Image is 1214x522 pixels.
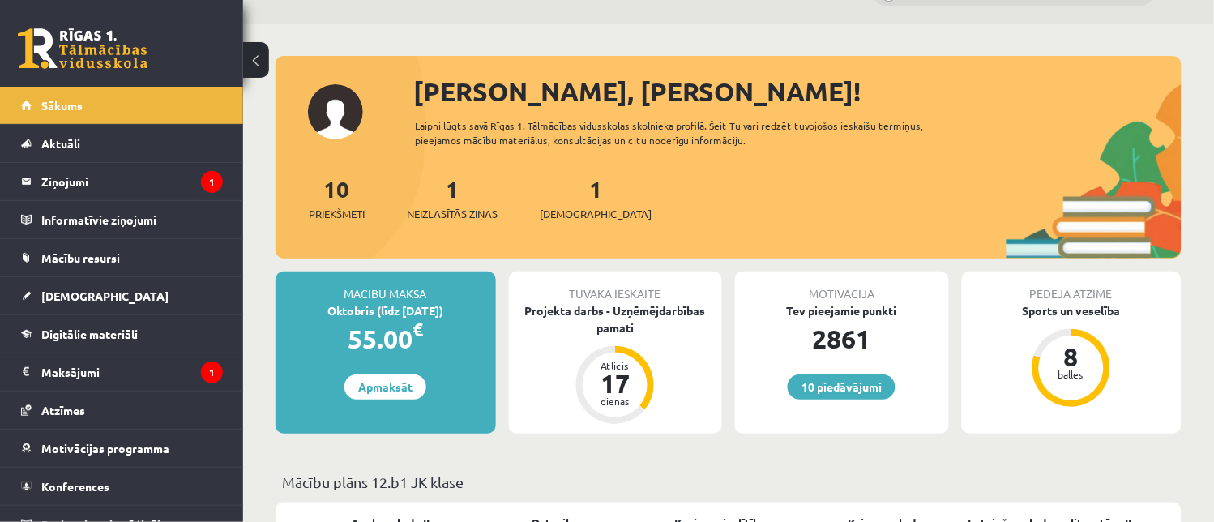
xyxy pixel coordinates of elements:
a: Konferences [21,468,223,505]
a: Digitālie materiāli [21,315,223,353]
div: Motivācija [735,272,949,302]
div: 8 [1047,344,1096,370]
span: [DEMOGRAPHIC_DATA] [41,289,169,303]
a: Sākums [21,87,223,124]
a: Rīgas 1. Tālmācības vidusskola [18,28,147,69]
a: Informatīvie ziņojumi [21,201,223,238]
a: 1[DEMOGRAPHIC_DATA] [540,174,652,222]
a: Mācību resursi [21,239,223,276]
div: 2861 [735,319,949,358]
a: Maksājumi1 [21,353,223,391]
a: [DEMOGRAPHIC_DATA] [21,277,223,314]
span: Digitālie materiāli [41,327,138,341]
div: Atlicis [591,361,639,370]
div: 55.00 [276,319,496,358]
span: € [413,318,423,341]
p: Mācību plāns 12.b1 JK klase [282,471,1175,493]
i: 1 [201,362,223,383]
div: Oktobris (līdz [DATE]) [276,302,496,319]
span: Priekšmeti [309,206,365,222]
a: Aktuāli [21,125,223,162]
a: 10Priekšmeti [309,174,365,222]
div: Mācību maksa [276,272,496,302]
legend: Ziņojumi [41,163,223,200]
a: Sports un veselība 8 balles [962,302,1182,409]
a: Motivācijas programma [21,430,223,467]
span: Atzīmes [41,403,85,417]
span: Motivācijas programma [41,441,169,456]
i: 1 [201,171,223,193]
legend: Informatīvie ziņojumi [41,201,223,238]
span: Aktuāli [41,136,80,151]
span: [DEMOGRAPHIC_DATA] [540,206,652,222]
a: 1Neizlasītās ziņas [407,174,498,222]
legend: Maksājumi [41,353,223,391]
a: Apmaksāt [344,374,426,400]
div: [PERSON_NAME], [PERSON_NAME]! [413,72,1182,111]
div: Tuvākā ieskaite [509,272,723,302]
span: Neizlasītās ziņas [407,206,498,222]
div: Tev pieejamie punkti [735,302,949,319]
a: 10 piedāvājumi [788,374,896,400]
div: Projekta darbs - Uzņēmējdarbības pamati [509,302,723,336]
div: balles [1047,370,1096,379]
a: Atzīmes [21,391,223,429]
div: dienas [591,396,639,406]
a: Projekta darbs - Uzņēmējdarbības pamati Atlicis 17 dienas [509,302,723,426]
span: Sākums [41,98,83,113]
div: Laipni lūgts savā Rīgas 1. Tālmācības vidusskolas skolnieka profilā. Šeit Tu vari redzēt tuvojošo... [415,118,959,148]
div: Sports un veselība [962,302,1182,319]
div: 17 [591,370,639,396]
a: Ziņojumi1 [21,163,223,200]
span: Konferences [41,479,109,494]
div: Pēdējā atzīme [962,272,1182,302]
span: Mācību resursi [41,250,120,265]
